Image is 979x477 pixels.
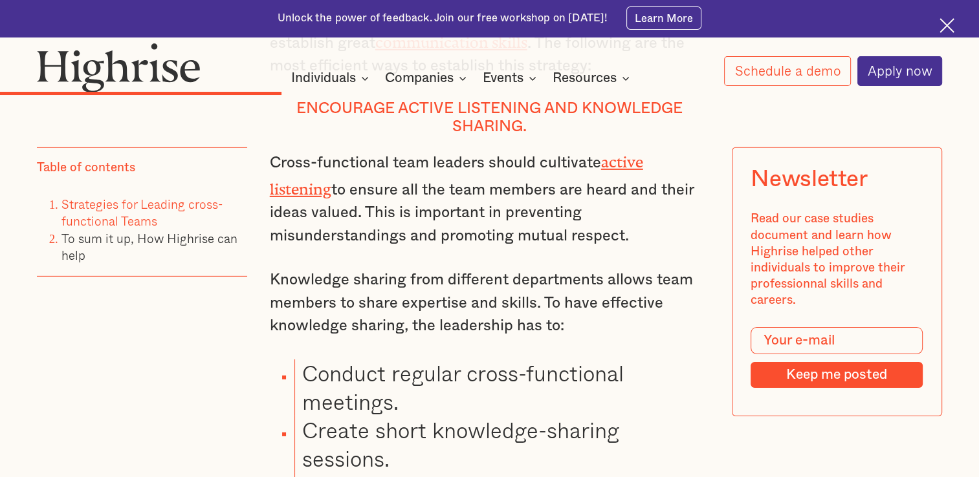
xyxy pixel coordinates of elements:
[553,70,617,86] div: Resources
[940,18,954,33] img: Cross icon
[483,70,523,86] div: Events
[270,153,643,189] a: active listening
[385,70,470,86] div: Companies
[294,359,710,416] li: Conduct regular cross-functional meetings.
[751,326,923,387] form: Modal Form
[724,56,851,86] a: Schedule a demo
[270,269,710,337] p: Knowledge sharing from different departments allows team members to share expertise and skills. T...
[278,11,608,26] div: Unlock the power of feedback. Join our free workshop on [DATE]!
[61,195,223,230] a: Strategies for Leading cross-functional Teams
[294,416,710,473] li: Create short knowledge-sharing sessions.
[751,361,923,387] input: Keep me posted
[61,228,237,264] a: To sum it up, How Highrise can help
[385,70,454,86] div: Companies
[483,70,540,86] div: Events
[37,43,201,92] img: Highrise logo
[857,56,943,86] a: Apply now
[751,165,868,192] div: Newsletter
[626,6,702,30] a: Learn More
[751,211,923,308] div: Read our case studies document and learn how Highrise helped other individuals to improve their p...
[291,70,356,86] div: Individuals
[37,160,135,176] div: Table of contents
[270,148,710,248] p: Cross-functional team leaders should cultivate to ensure all the team members are heard and their...
[270,100,710,136] h4: Encourage active listening and knowledge sharing.
[751,326,923,354] input: Your e-mail
[291,70,373,86] div: Individuals
[553,70,633,86] div: Resources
